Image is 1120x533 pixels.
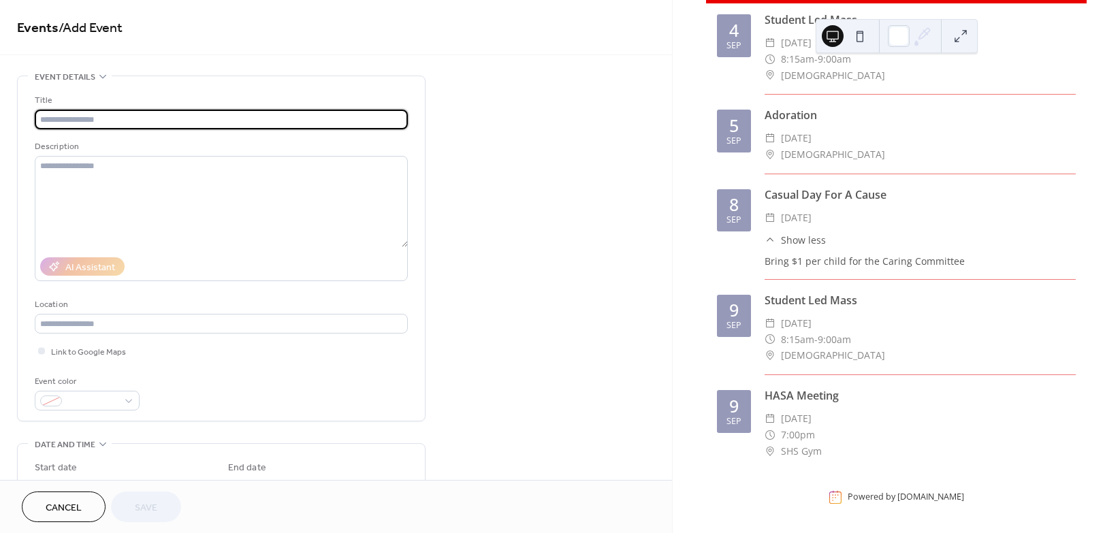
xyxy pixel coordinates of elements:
span: Time [327,479,346,493]
div: 9 [729,302,739,319]
div: Sep [726,417,741,426]
button: ​Show less [765,233,826,247]
a: [DOMAIN_NAME] [897,491,964,503]
div: ​ [765,347,775,364]
div: Start date [35,461,77,475]
span: [DATE] [781,130,812,146]
span: [DATE] [781,410,812,427]
span: - [814,51,818,67]
span: [DEMOGRAPHIC_DATA] [781,347,885,364]
div: ​ [765,233,775,247]
div: 8 [729,196,739,213]
span: 8:15am [781,332,814,348]
div: ​ [765,210,775,226]
span: Date [35,479,53,493]
div: Sep [726,321,741,330]
div: 9 [729,398,739,415]
div: Sep [726,137,741,146]
span: - [814,332,818,348]
span: 9:00am [818,51,851,67]
div: ​ [765,35,775,51]
div: ​ [765,67,775,84]
span: Event details [35,70,95,84]
span: [DEMOGRAPHIC_DATA] [781,67,885,84]
span: Date [228,479,246,493]
div: ​ [765,315,775,332]
div: ​ [765,130,775,146]
span: [DATE] [781,315,812,332]
div: ​ [765,443,775,459]
div: ​ [765,51,775,67]
span: 8:15am [781,51,814,67]
div: Description [35,140,405,154]
div: Student Led Mass [765,292,1076,308]
div: ​ [765,332,775,348]
span: SHS Gym [781,443,822,459]
div: Adoration [765,107,1076,123]
span: 9:00am [818,332,851,348]
a: Events [17,15,59,42]
span: / Add Event [59,15,123,42]
span: [DATE] [781,35,812,51]
span: Link to Google Maps [51,345,126,359]
div: ​ [765,146,775,163]
span: Date and time [35,438,95,452]
div: Student Led Mass [765,12,1076,28]
div: ​ [765,427,775,443]
div: 5 [729,117,739,134]
span: Show less [781,233,826,247]
div: HASA Meeting [765,387,1076,404]
div: Powered by [848,491,964,503]
button: Cancel [22,491,106,522]
div: Casual Day For A Cause [765,187,1076,203]
div: End date [228,461,266,475]
div: ​ [765,410,775,427]
span: Time [133,479,153,493]
span: Cancel [46,501,82,515]
span: [DATE] [781,210,812,226]
span: 7:00pm [781,427,815,443]
div: Bring $1 per child for the Caring Committee [765,254,1076,268]
div: Sep [726,42,741,50]
div: 4 [729,22,739,39]
span: [DEMOGRAPHIC_DATA] [781,146,885,163]
div: Location [35,297,405,312]
div: Event color [35,374,137,389]
div: Title [35,93,405,108]
div: Sep [726,216,741,225]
